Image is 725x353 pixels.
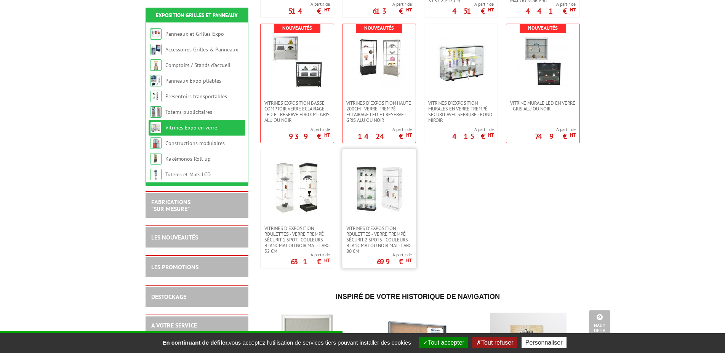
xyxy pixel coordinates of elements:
[488,132,494,138] sup: HT
[165,109,212,115] a: Totems publicitaires
[570,6,576,13] sup: HT
[406,132,412,138] sup: HT
[342,225,416,254] a: Vitrines d'exposition roulettes - verre trempé sécurit 2 spots - couleurs blanc mat ou noir mat -...
[526,1,576,7] span: A partir de
[526,9,576,13] p: 441 €
[282,25,312,31] b: Nouveautés
[291,259,330,264] p: 631 €
[472,337,517,348] button: Tout refuser
[352,35,406,89] img: VITRINES D'EXPOSITION HAUTE 200cm - VERRE TREMPé ÉCLAIRAGE LED ET RÉSERVE - GRIS ALU OU NOIR
[165,124,217,131] a: Vitrines Expo en verre
[289,134,330,139] p: 939 €
[452,134,494,139] p: 415 €
[151,293,186,300] a: DESTOCKAGE
[165,30,224,37] a: Panneaux et Grilles Expo
[261,100,334,123] a: VITRINES EXPOSITION BASSE COMPTOIR VERRE ECLAIRAGE LED ET RÉSERVE H 90 CM - GRIS ALU OU NOIR
[150,137,162,149] img: Constructions modulaires
[264,225,330,254] span: Vitrines d'exposition roulettes - verre trempé sécurit 1 spot - couleurs blanc mat ou noir mat - ...
[150,59,162,71] img: Comptoirs / Stands d'accueil
[406,6,412,13] sup: HT
[434,35,488,89] img: Vitrines d'exposition murales en verre trempé sécurit avec serrure - fond miroir
[377,252,412,258] span: A partir de
[373,9,412,13] p: 613 €
[150,169,162,180] img: Totems et Mâts LCD
[358,126,412,133] span: A partir de
[570,132,576,138] sup: HT
[364,25,394,31] b: Nouveautés
[165,171,211,178] a: Totems et Mâts LCD
[516,35,570,89] img: Vitrine Murale LED en verre - GRIS ALU OU NOIR
[373,1,412,7] span: A partir de
[336,293,500,300] span: Inspiré de votre historique de navigation
[358,134,412,139] p: 1424 €
[270,35,324,89] img: VITRINES EXPOSITION BASSE COMPTOIR VERRE ECLAIRAGE LED ET RÉSERVE H 90 CM - GRIS ALU OU NOIR
[150,44,162,55] img: Accessoires Grilles & Panneaux
[150,106,162,118] img: Totems publicitaires
[165,46,238,53] a: Accessoires Grilles & Panneaux
[165,155,211,162] a: Kakémonos Roll-up
[324,257,330,264] sup: HT
[452,126,494,133] span: A partir de
[165,77,221,84] a: Panneaux Expo pliables
[288,9,330,13] p: 514 €
[151,233,198,241] a: LES NOUVEAUTÉS
[488,6,494,13] sup: HT
[150,75,162,86] img: Panneaux Expo pliables
[156,12,238,19] a: Exposition Grilles et Panneaux
[158,339,415,346] span: vous acceptez l'utilisation de services tiers pouvant installer des cookies
[165,140,225,147] a: Constructions modulaires
[452,9,494,13] p: 451 €
[150,153,162,165] img: Kakémonos Roll-up
[151,322,243,329] h2: A votre service
[528,25,558,31] b: Nouveautés
[377,259,412,264] p: 699 €
[151,263,198,271] a: LES PROMOTIONS
[346,100,412,123] span: VITRINES D'EXPOSITION HAUTE 200cm - VERRE TREMPé ÉCLAIRAGE LED ET RÉSERVE - GRIS ALU OU NOIR
[428,100,494,123] span: Vitrines d'exposition murales en verre trempé sécurit avec serrure - fond miroir
[162,339,229,346] strong: En continuant de défiler,
[510,100,576,112] span: Vitrine Murale LED en verre - GRIS ALU OU NOIR
[452,1,494,7] span: A partir de
[352,161,406,214] img: Vitrines d'exposition roulettes - verre trempé sécurit 2 spots - couleurs blanc mat ou noir mat -...
[150,122,162,133] img: Vitrines Expo en verre
[261,225,334,254] a: Vitrines d'exposition roulettes - verre trempé sécurit 1 spot - couleurs blanc mat ou noir mat - ...
[346,225,412,254] span: Vitrines d'exposition roulettes - verre trempé sécurit 2 spots - couleurs blanc mat ou noir mat -...
[506,100,579,112] a: Vitrine Murale LED en verre - GRIS ALU OU NOIR
[288,1,330,7] span: A partir de
[589,310,610,342] a: Haut de la page
[165,62,230,69] a: Comptoirs / Stands d'accueil
[535,134,576,139] p: 749 €
[342,100,416,123] a: VITRINES D'EXPOSITION HAUTE 200cm - VERRE TREMPé ÉCLAIRAGE LED ET RÉSERVE - GRIS ALU OU NOIR
[406,257,412,264] sup: HT
[535,126,576,133] span: A partir de
[165,93,227,100] a: Présentoirs transportables
[264,100,330,123] span: VITRINES EXPOSITION BASSE COMPTOIR VERRE ECLAIRAGE LED ET RÉSERVE H 90 CM - GRIS ALU OU NOIR
[424,100,498,123] a: Vitrines d'exposition murales en verre trempé sécurit avec serrure - fond miroir
[324,6,330,13] sup: HT
[324,132,330,138] sup: HT
[522,337,567,348] button: Personnaliser (fenêtre modale)
[150,91,162,102] img: Présentoirs transportables
[419,337,468,348] button: Tout accepter
[150,28,162,40] img: Panneaux et Grilles Expo
[270,161,324,214] img: Vitrines d'exposition roulettes - verre trempé sécurit 1 spot - couleurs blanc mat ou noir mat - ...
[291,252,330,258] span: A partir de
[289,126,330,133] span: A partir de
[151,198,190,212] a: FABRICATIONS"Sur Mesure"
